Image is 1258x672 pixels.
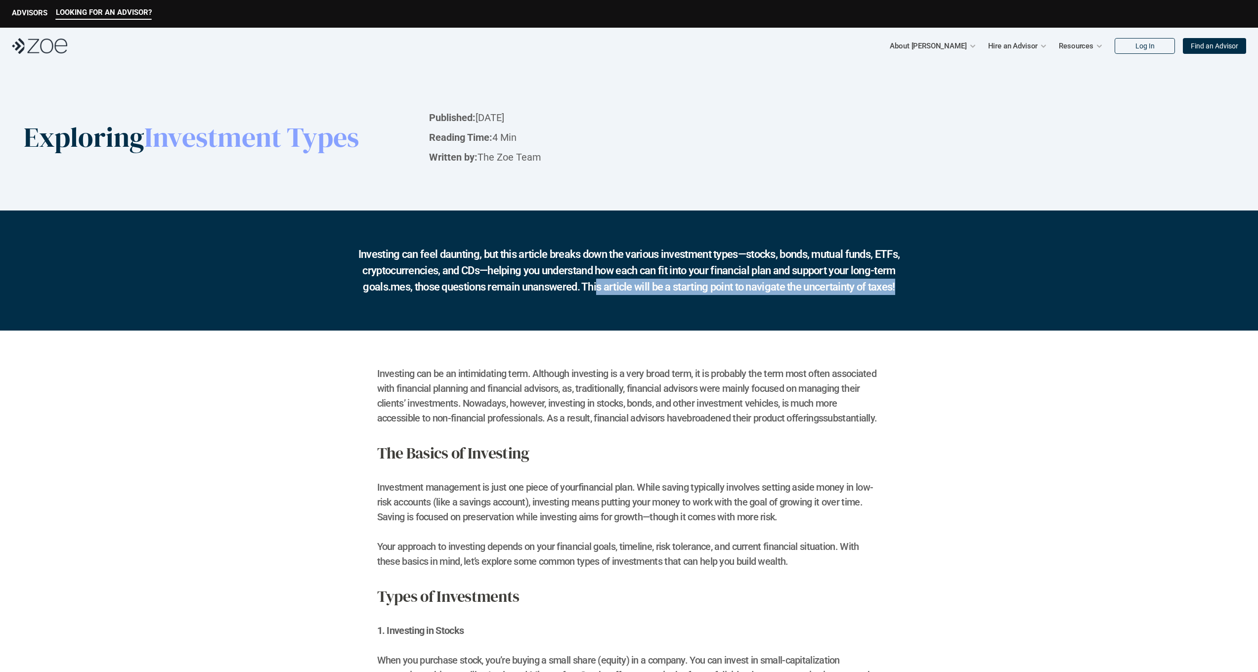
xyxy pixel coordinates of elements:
[890,39,966,53] p: About [PERSON_NAME]
[429,131,517,143] p: 4 Min
[578,481,632,493] a: financial plan
[377,586,520,607] span: Types of Investments
[352,246,906,295] h2: Investing can feel daunting, but this article breaks down the various investment types—stocks, bo...
[1115,38,1175,54] a: Log In
[24,118,144,156] span: Exploring
[1191,42,1238,50] p: Find an Advisor
[429,112,566,124] p: [DATE]
[377,366,881,425] h2: Investing can be an intimidating term. Although investing is a very broad term, it is probably th...
[429,112,476,124] strong: Published:
[988,39,1038,53] p: Hire an Advisor
[429,151,550,163] p: The Zoe Team
[377,539,881,569] h2: Your approach to investing depends on your financial goals, timeline, risk tolerance, and current...
[377,442,529,464] span: The Basics of Investing
[1059,39,1093,53] p: Resources
[687,412,823,424] a: broadened their product offerings
[56,8,152,17] p: LOOKING FOR AN ADVISOR?
[1135,42,1155,50] p: Log In
[429,151,477,163] strong: Written by:
[429,131,492,143] strong: Reading Time:
[377,441,881,539] h2: Investment management is just one piece of your . While saving typically involves setting aside m...
[377,625,464,636] strong: 1. Investing in Stocks
[1183,38,1246,54] a: Find an Advisor
[12,8,47,17] p: ADVISORS
[24,121,390,154] p: Investment Types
